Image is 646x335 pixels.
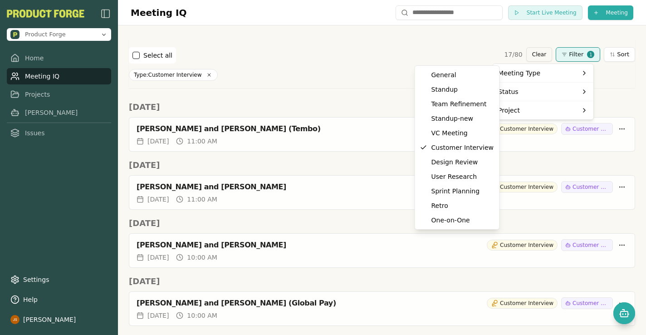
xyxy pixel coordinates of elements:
a: Home [7,50,111,66]
span: Meeting Type [498,69,540,78]
button: More options [617,298,627,309]
div: Standup-new [417,111,498,126]
button: Help [7,291,111,308]
label: Select all [143,51,172,60]
a: [PERSON_NAME] [7,104,111,121]
img: Product Forge [10,30,20,39]
span: [DATE] [147,137,169,146]
span: 10:00 AM [187,253,217,262]
span: Meeting [606,9,628,16]
div: Customer Interview [487,123,558,134]
span: Start Live Meeting [527,9,577,16]
h1: Meeting IQ [131,6,186,20]
button: More options [617,182,627,192]
div: Customer Interview [487,240,558,251]
h2: [DATE] [129,101,635,113]
button: PF-Logo [7,10,84,18]
button: More options [617,123,627,134]
span: Customer Research [573,300,609,307]
div: [PERSON_NAME] and [PERSON_NAME] [137,182,483,192]
h2: [DATE] [129,275,635,288]
div: Team Refinement [417,97,498,111]
span: [DATE] [147,195,169,204]
a: Settings [7,271,111,288]
button: Remove Type Filter [206,71,213,79]
button: Sort [604,47,635,62]
button: [PERSON_NAME] [7,311,111,328]
span: Customer Research [573,241,609,249]
span: 11:00 AM [187,195,217,204]
img: sidebar [100,8,111,19]
a: Meeting IQ [7,68,111,84]
h2: [DATE] [129,217,635,230]
div: Filter [492,64,594,120]
span: [DATE] [147,253,169,262]
h2: [DATE] [129,159,635,172]
div: Project [494,103,592,118]
span: 1 [587,51,594,58]
span: 17 / 80 [504,50,522,59]
span: Customer Research [573,183,609,191]
div: [PERSON_NAME] and [PERSON_NAME] (Tembo) [137,124,483,133]
span: Type: Customer Interview [134,71,202,79]
img: Product Forge [7,10,84,18]
a: Issues [7,125,111,141]
button: Open chat [613,302,635,324]
a: Projects [7,86,111,103]
span: 10:00 AM [187,311,217,320]
span: [DATE] [147,311,169,320]
div: General [417,68,498,82]
span: Customer Research [573,125,609,133]
button: More options [617,240,627,251]
button: Open organization switcher [7,28,111,41]
div: Customer Interview [487,182,558,192]
div: [PERSON_NAME] and [PERSON_NAME] (Global Pay) [137,299,483,308]
div: [PERSON_NAME] and [PERSON_NAME] [137,241,483,250]
span: Status [498,87,519,96]
span: Product Forge [25,30,66,39]
img: profile [10,315,20,324]
button: Clear [526,47,552,62]
button: Filter [556,47,600,62]
div: Customer Interview [487,298,558,309]
div: Standup [417,82,498,97]
span: 11:00 AM [187,137,217,146]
